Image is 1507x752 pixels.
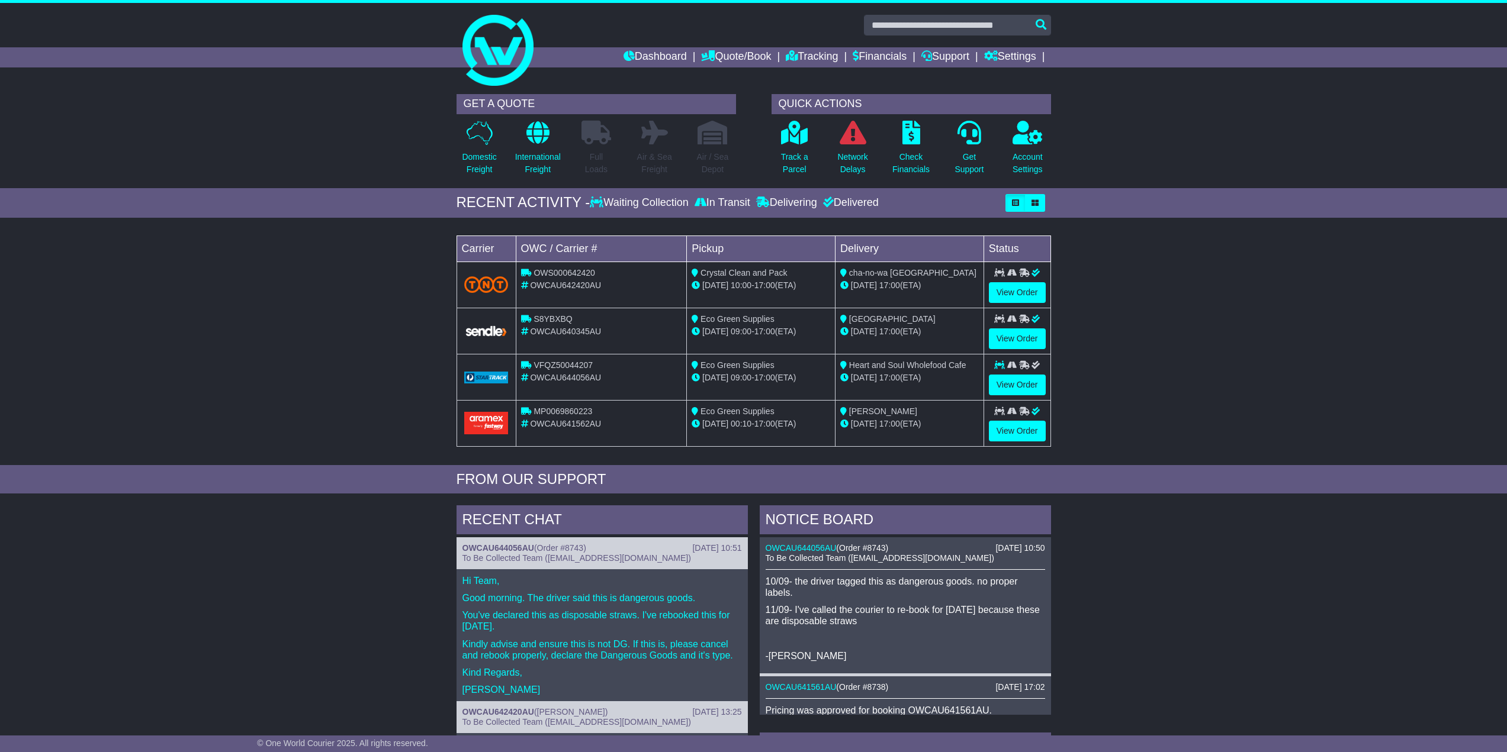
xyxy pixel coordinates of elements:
[853,47,907,67] a: Financials
[692,325,830,338] div: - (ETA)
[457,194,590,211] div: RECENT ACTIVITY -
[820,196,879,209] div: Delivered
[731,327,751,336] span: 09:00
[530,327,601,336] span: OWCAU640345AU
[462,638,742,661] p: Kindly advise and ensure this is not DG. If this is, please cancel and rebook properly, declare t...
[849,268,976,277] span: cha-no-wa [GEOGRAPHIC_DATA]
[692,279,830,292] div: - (ETA)
[766,543,1045,553] div: ( )
[754,327,775,336] span: 17:00
[464,412,509,434] img: Aramex.png
[692,707,741,717] div: [DATE] 13:25
[840,325,979,338] div: (ETA)
[702,327,728,336] span: [DATE]
[515,151,561,176] p: International Freight
[701,314,775,324] span: Eco Green Supplies
[702,419,728,428] span: [DATE]
[457,471,1051,488] div: FROM OUR SUPPORT
[837,151,867,176] p: Network Delays
[702,280,728,290] span: [DATE]
[701,360,775,370] span: Eco Green Supplies
[851,373,877,382] span: [DATE]
[849,406,917,416] span: [PERSON_NAME]
[462,592,742,603] p: Good morning. The driver said this is dangerous goods.
[530,419,601,428] span: OWCAU641562AU
[772,94,1051,114] div: QUICK ACTIONS
[537,707,605,717] span: [PERSON_NAME]
[766,682,837,692] a: OWCAU641561AU
[839,682,886,692] span: Order #8738
[462,553,691,563] span: To Be Collected Team ([EMAIL_ADDRESS][DOMAIN_NAME])
[534,406,592,416] span: MP0069860223
[879,419,900,428] span: 17:00
[687,235,836,262] td: Pickup
[995,543,1045,553] div: [DATE] 10:50
[701,406,775,416] span: Eco Green Supplies
[697,151,729,176] p: Air / Sea Depot
[530,373,601,382] span: OWCAU644056AU
[462,707,742,717] div: ( )
[534,360,593,370] span: VFQZ50044207
[840,418,979,430] div: (ETA)
[516,235,687,262] td: OWC / Carrier #
[989,421,1046,441] a: View Order
[879,373,900,382] span: 17:00
[464,325,509,337] img: GetCarrierServiceLogo
[766,682,1045,692] div: ( )
[462,684,742,695] p: [PERSON_NAME]
[257,738,428,748] span: © One World Courier 2025. All rights reserved.
[515,120,561,182] a: InternationalFreight
[534,314,572,324] span: S8YBXBQ
[701,268,787,277] span: Crystal Clean and Pack
[624,47,687,67] a: Dashboard
[534,268,595,277] span: OWS000642420
[457,94,736,114] div: GET A QUOTE
[879,280,900,290] span: 17:00
[462,707,534,717] a: OWCAU642420AU
[766,604,1045,627] p: 11/09- I've called the courier to re-book for [DATE] because these are disposable straws
[457,235,516,262] td: Carrier
[462,151,496,176] p: Domestic Freight
[753,196,820,209] div: Delivering
[760,505,1051,537] div: NOTICE BOARD
[837,120,868,182] a: NetworkDelays
[849,314,936,324] span: [GEOGRAPHIC_DATA]
[781,151,808,176] p: Track a Parcel
[766,650,1045,661] p: -[PERSON_NAME]
[835,235,984,262] td: Delivery
[780,120,809,182] a: Track aParcel
[984,47,1036,67] a: Settings
[462,667,742,678] p: Kind Regards,
[754,373,775,382] span: 17:00
[692,372,830,384] div: - (ETA)
[995,682,1045,692] div: [DATE] 17:02
[892,151,930,176] p: Check Financials
[786,47,838,67] a: Tracking
[989,375,1046,395] a: View Order
[462,717,691,727] span: To Be Collected Team ([EMAIL_ADDRESS][DOMAIN_NAME])
[851,419,877,428] span: [DATE]
[464,372,509,383] img: GetCarrierServiceLogo
[766,553,994,563] span: To Be Collected Team ([EMAIL_ADDRESS][DOMAIN_NAME])
[849,360,966,370] span: Heart and Soul Wholefood Cafe
[989,282,1046,303] a: View Order
[581,151,611,176] p: Full Loads
[851,327,877,336] span: [DATE]
[537,543,584,553] span: Order #8743
[879,327,900,336] span: 17:00
[590,196,691,209] div: Waiting Collection
[637,151,672,176] p: Air & Sea Freight
[766,576,1045,598] p: 10/09- the driver tagged this as dangerous goods. no proper labels.
[461,120,497,182] a: DomesticFreight
[464,276,509,292] img: TNT_Domestic.png
[766,543,837,553] a: OWCAU644056AU
[731,373,751,382] span: 09:00
[462,609,742,632] p: You've declared this as disposable straws. I've rebooked this for [DATE].
[1012,120,1043,182] a: AccountSettings
[892,120,930,182] a: CheckFinancials
[840,279,979,292] div: (ETA)
[989,328,1046,349] a: View Order
[766,705,1045,716] p: Pricing was approved for booking OWCAU641561AU.
[754,280,775,290] span: 17:00
[462,543,742,553] div: ( )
